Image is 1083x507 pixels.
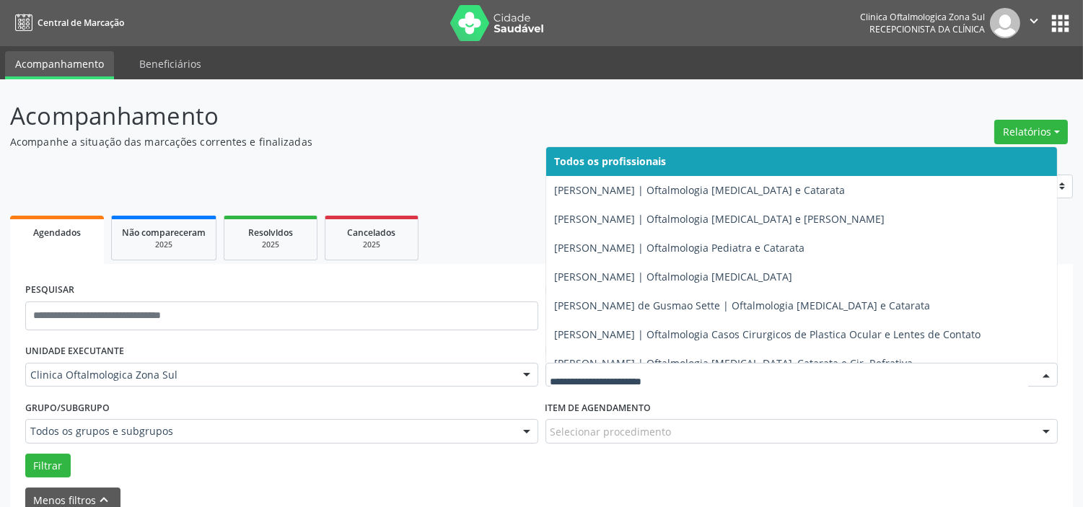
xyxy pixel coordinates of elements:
[234,239,307,250] div: 2025
[555,327,981,341] span: [PERSON_NAME] | Oftalmologia Casos Cirurgicos de Plastica Ocular e Lentes de Contato
[555,212,885,226] span: [PERSON_NAME] | Oftalmologia [MEDICAL_DATA] e [PERSON_NAME]
[38,17,124,29] span: Central de Marcação
[129,51,211,76] a: Beneficiários
[555,270,793,283] span: [PERSON_NAME] | Oftalmologia [MEDICAL_DATA]
[1020,8,1048,38] button: 
[555,356,913,370] span: [PERSON_NAME] | Oftalmologia [MEDICAL_DATA], Catarata e Cir. Refrativa
[10,134,754,149] p: Acompanhe a situação das marcações correntes e finalizadas
[1048,11,1073,36] button: apps
[869,23,985,35] span: Recepcionista da clínica
[122,226,206,239] span: Não compareceram
[555,154,667,168] span: Todos os profissionais
[990,8,1020,38] img: img
[555,183,846,197] span: [PERSON_NAME] | Oftalmologia [MEDICAL_DATA] e Catarata
[555,241,805,255] span: [PERSON_NAME] | Oftalmologia Pediatra e Catarata
[10,11,124,35] a: Central de Marcação
[545,397,652,419] label: Item de agendamento
[994,120,1068,144] button: Relatórios
[551,424,672,439] span: Selecionar procedimento
[348,226,396,239] span: Cancelados
[860,11,985,23] div: Clinica Oftalmologica Zona Sul
[555,299,931,312] span: [PERSON_NAME] de Gusmao Sette | Oftalmologia [MEDICAL_DATA] e Catarata
[122,239,206,250] div: 2025
[5,51,114,79] a: Acompanhamento
[248,226,293,239] span: Resolvidos
[336,239,408,250] div: 2025
[25,397,110,419] label: Grupo/Subgrupo
[25,340,124,363] label: UNIDADE EXECUTANTE
[25,454,71,478] button: Filtrar
[1026,13,1042,29] i: 
[10,98,754,134] p: Acompanhamento
[25,279,74,301] label: PESQUISAR
[30,368,509,382] span: Clinica Oftalmologica Zona Sul
[30,424,509,438] span: Todos os grupos e subgrupos
[33,226,81,239] span: Agendados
